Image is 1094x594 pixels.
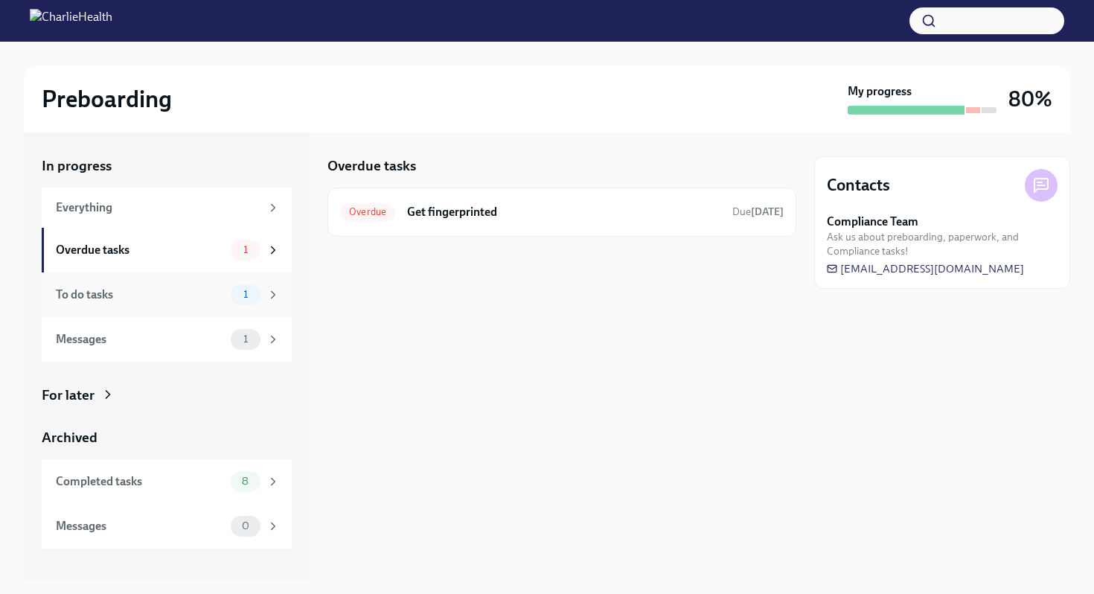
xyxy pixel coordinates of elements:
a: Completed tasks8 [42,459,292,504]
span: 1 [234,333,257,345]
div: Overdue tasks [56,242,225,258]
a: OverdueGet fingerprintedDue[DATE] [340,200,784,224]
div: Everything [56,199,260,216]
img: CharlieHealth [30,9,112,33]
h5: Overdue tasks [327,156,416,176]
a: Messages1 [42,317,292,362]
span: 0 [233,520,258,531]
h6: Get fingerprinted [407,204,720,220]
a: Messages0 [42,504,292,549]
a: [EMAIL_ADDRESS][DOMAIN_NAME] [827,261,1024,276]
div: For later [42,386,95,405]
a: Overdue tasks1 [42,228,292,272]
div: Messages [56,518,225,534]
a: For later [42,386,292,405]
div: Messages [56,331,225,348]
a: Archived [42,428,292,447]
div: Completed tasks [56,473,225,490]
span: Due [732,205,784,218]
span: Overdue [340,206,395,217]
span: August 28th, 2025 08:00 [732,205,784,219]
span: 8 [233,476,257,487]
a: To do tasks1 [42,272,292,317]
strong: Compliance Team [827,214,918,230]
h3: 80% [1008,86,1052,112]
span: 1 [234,289,257,300]
a: Everything [42,188,292,228]
h2: Preboarding [42,84,172,114]
span: 1 [234,244,257,255]
strong: My progress [848,83,912,100]
h4: Contacts [827,174,890,197]
a: In progress [42,156,292,176]
span: Ask us about preboarding, paperwork, and Compliance tasks! [827,230,1058,258]
strong: [DATE] [751,205,784,218]
div: To do tasks [56,287,225,303]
